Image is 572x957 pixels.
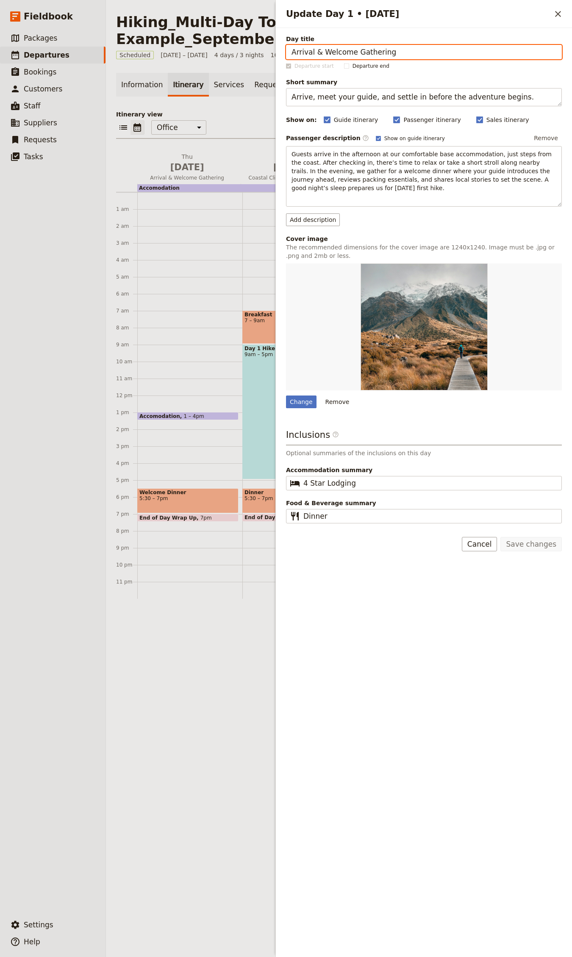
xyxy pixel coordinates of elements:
[116,392,137,399] div: 12 pm
[116,528,137,534] div: 8 pm
[292,151,553,191] span: Guests arrive in the afternoon at our comfortable base accommodation, just steps from the coast. ...
[131,120,144,135] button: Calendar view
[116,561,137,568] div: 10 pm
[139,490,236,495] span: Welcome Dinner
[462,537,497,551] button: Cancel
[24,85,62,93] span: Customers
[500,537,562,551] button: Save changes
[141,152,233,174] h2: Thu
[24,102,41,110] span: Staff
[294,63,334,69] span: Departure start
[24,10,73,23] span: Fieldbook
[334,116,378,124] span: Guide itinerary
[137,184,545,192] div: Accomodation
[24,921,53,929] span: Settings
[24,119,57,127] span: Suppliers
[486,116,529,124] span: Sales itinerary
[116,257,137,263] div: 4 am
[286,243,562,260] p: The recommended dimensions for the cover image are 1240x1240. Image must be .jpg or .png and 2mb ...
[242,192,347,599] div: Breakfast7 – 9amDay 1 Hike: 12-15km9am – 5pmLunch12 – 1pmDinner5:30 – 7pmEnd of Day Wrap Up7 – 7:...
[116,110,562,119] p: Itinerary view
[137,174,237,181] span: Arrival & Welcome Gathering
[286,396,317,408] div: Change
[332,431,339,441] span: ​
[116,290,137,297] div: 6 am
[244,514,305,520] span: End of Day Wrap Up
[214,51,264,59] span: 4 days / 3 nights
[286,429,562,445] h3: Inclusions
[116,409,137,416] div: 1 pm
[137,184,550,192] div: Accomodation
[286,116,317,124] div: Show on:
[139,185,180,191] span: Accomodation
[116,545,137,551] div: 9 pm
[116,307,137,314] div: 7 am
[244,346,326,351] span: Day 1 Hike: 12-15km
[137,152,240,184] button: Thu [DATE]Arrival & Welcome Gathering
[242,310,344,344] div: Breakfast7 – 9am
[332,431,339,438] span: ​
[161,51,208,59] span: [DATE] – [DATE]
[551,7,565,21] button: Close drawer
[249,73,292,97] a: Requests
[200,515,212,520] span: 7pm
[116,426,137,433] div: 2 pm
[141,161,233,174] span: [DATE]
[24,68,56,76] span: Bookings
[286,499,562,507] span: Food & Beverage summary
[244,495,342,501] span: 5:30 – 7pm
[139,413,184,419] span: Accomodation
[116,511,137,517] div: 7 pm
[286,45,562,59] input: Day title
[116,274,137,280] div: 5 am
[244,490,342,495] span: Dinner
[24,34,57,42] span: Packages
[137,412,239,420] div: Accomodation1 – 4pm
[184,413,204,419] span: 1 – 4pm
[290,511,300,521] span: ​
[286,78,562,86] span: Short summary
[353,63,389,69] span: Departure end
[530,132,562,144] button: Remove
[24,152,43,161] span: Tasks
[322,396,353,408] button: Remove
[403,116,461,124] span: Passenger itinerary
[116,14,542,47] h1: Hiking_Multi-Day Tour General Example_September2025 [Outbound]
[286,35,562,43] span: Day title
[209,73,250,97] a: Services
[362,135,369,141] span: ​
[139,495,236,501] span: 5:30 – 7pm
[303,511,556,521] input: Food & Beverage summary​
[286,213,340,226] button: Add description
[137,192,242,599] div: Accomodation1 – 4pmWelcome Dinner5:30 – 7pmEnd of Day Wrap Up7pm
[24,938,40,946] span: Help
[244,351,326,357] span: 9am – 5pm
[116,578,137,585] div: 11 pm
[116,460,137,467] div: 4 pm
[116,443,137,450] div: 3 pm
[286,449,562,457] p: Optional summaries of the inclusions on this day
[168,73,208,97] a: Itinerary
[242,344,328,479] div: Day 1 Hike: 12-15km9am – 5pm
[286,235,562,243] div: Cover image
[116,73,168,97] a: Information
[286,466,562,474] span: Accommodation summary
[116,341,137,348] div: 9 am
[116,206,137,213] div: 1 am
[286,8,551,20] h2: Update Day 1 • [DATE]
[286,88,562,106] textarea: Short summary
[137,514,239,522] div: End of Day Wrap Up7pm
[244,318,342,324] span: 7 – 9am
[271,51,311,59] span: 10/15 booked
[361,263,488,390] img: https://d33jgr8dhgav85.cloudfront.net/66a8bb4ff7267173babd92c0/68e5dd1d082a3cd147e6bfca?Expires=1...
[116,120,131,135] button: List view
[244,312,342,318] span: Breakfast
[116,324,137,331] div: 8 am
[242,488,344,513] div: Dinner5:30 – 7pm
[286,134,369,142] label: Passenger description
[116,223,137,230] div: 2 am
[303,478,556,488] input: Accommodation summary​
[116,240,137,246] div: 3 am
[139,515,200,520] span: End of Day Wrap Up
